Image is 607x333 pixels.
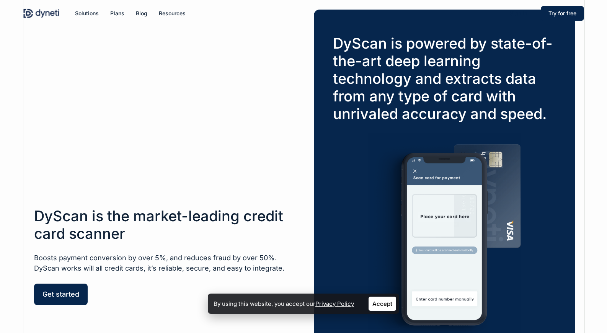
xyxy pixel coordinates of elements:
a: Get started [34,284,88,305]
span: Solutions [75,10,99,16]
span: Plans [110,10,124,16]
p: Boosts payment conversion by over 5%, and reduces fraud by over 50%. DyScan works will all credit... [34,253,293,273]
span: Resources [159,10,186,16]
img: Dyneti Technologies [23,8,60,19]
p: By using this website, you accept our [214,299,354,309]
h3: DyScan is the market-leading credit card scanner [34,207,293,242]
a: Accept [369,297,396,311]
div: Page 4 [34,253,293,273]
a: Try for free [541,9,584,18]
a: Privacy Policy [315,300,354,307]
a: Plans [110,9,124,18]
span: Get started [42,291,79,298]
span: Try for free [548,10,576,16]
a: Resources [159,9,186,18]
a: Sign in [502,7,535,20]
h3: DyScan is powered by state-of-the-art deep learning technology and extracts data from any type of... [333,34,556,122]
span: Blog [136,10,147,16]
a: Solutions [75,9,99,18]
span: Sign in [510,10,527,16]
a: Blog [136,9,147,18]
